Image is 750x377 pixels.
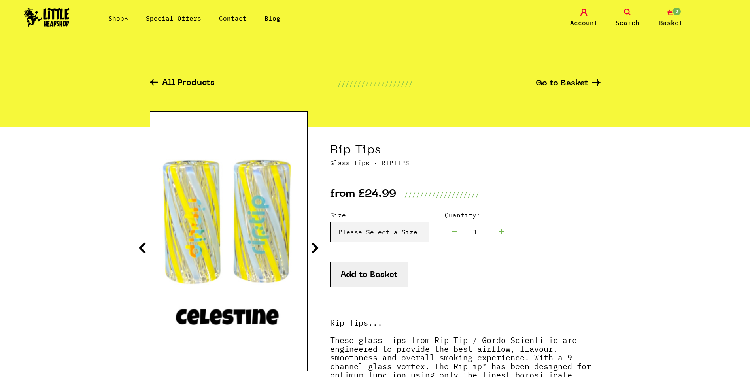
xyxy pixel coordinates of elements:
[616,18,639,27] span: Search
[330,143,601,158] h1: Rip Tips
[672,7,682,16] span: 0
[536,79,601,88] a: Go to Basket
[338,79,413,88] p: ///////////////////
[330,158,601,168] p: · RIPTIPS
[651,9,691,27] a: 0 Basket
[404,190,479,200] p: ///////////////////
[330,262,408,287] button: Add to Basket
[24,8,70,27] img: Little Head Shop Logo
[150,79,215,88] a: All Products
[146,14,201,22] a: Special Offers
[330,159,370,167] a: Glass Tips
[264,14,280,22] a: Blog
[330,210,429,220] label: Size
[330,190,396,200] p: from £24.99
[570,18,598,27] span: Account
[108,14,128,22] a: Shop
[150,143,307,339] img: Rip Tips image 1
[445,210,512,220] label: Quantity:
[219,14,247,22] a: Contact
[465,222,492,241] input: 1
[608,9,647,27] a: Search
[659,18,683,27] span: Basket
